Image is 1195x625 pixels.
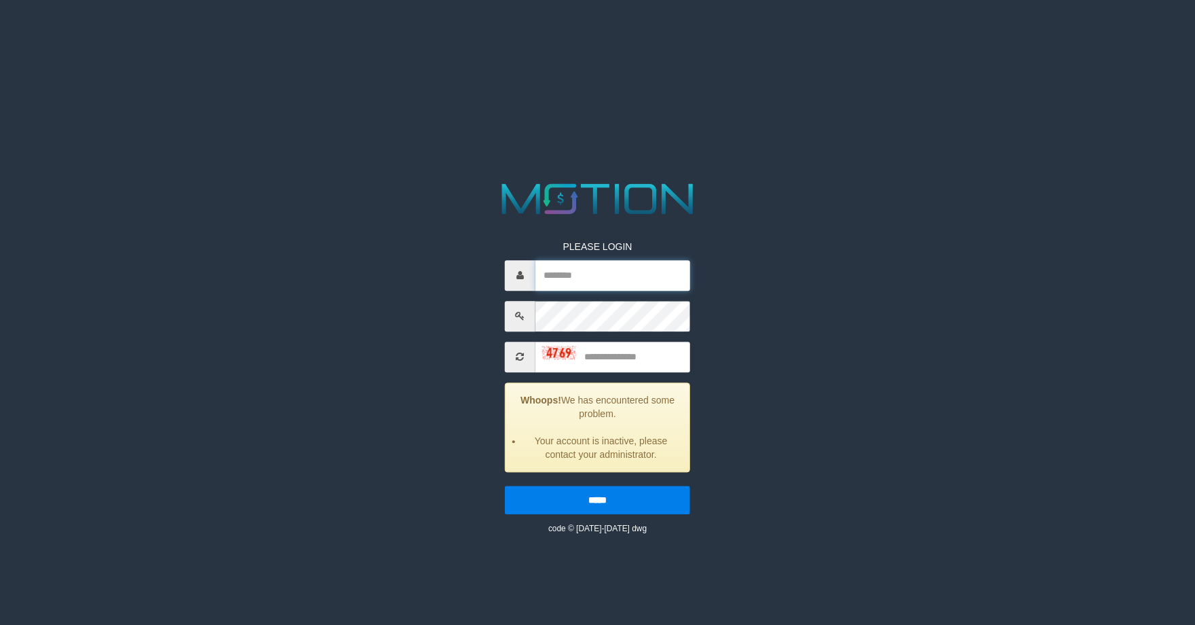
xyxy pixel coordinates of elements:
[523,434,679,461] li: Your account is inactive, please contact your administrator.
[548,524,647,533] small: code © [DATE]-[DATE] dwg
[505,240,690,253] p: PLEASE LOGIN
[520,395,561,406] strong: Whoops!
[505,382,690,472] div: We has encountered some problem.
[542,346,576,359] img: captcha
[493,178,702,219] img: MOTION_logo.png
